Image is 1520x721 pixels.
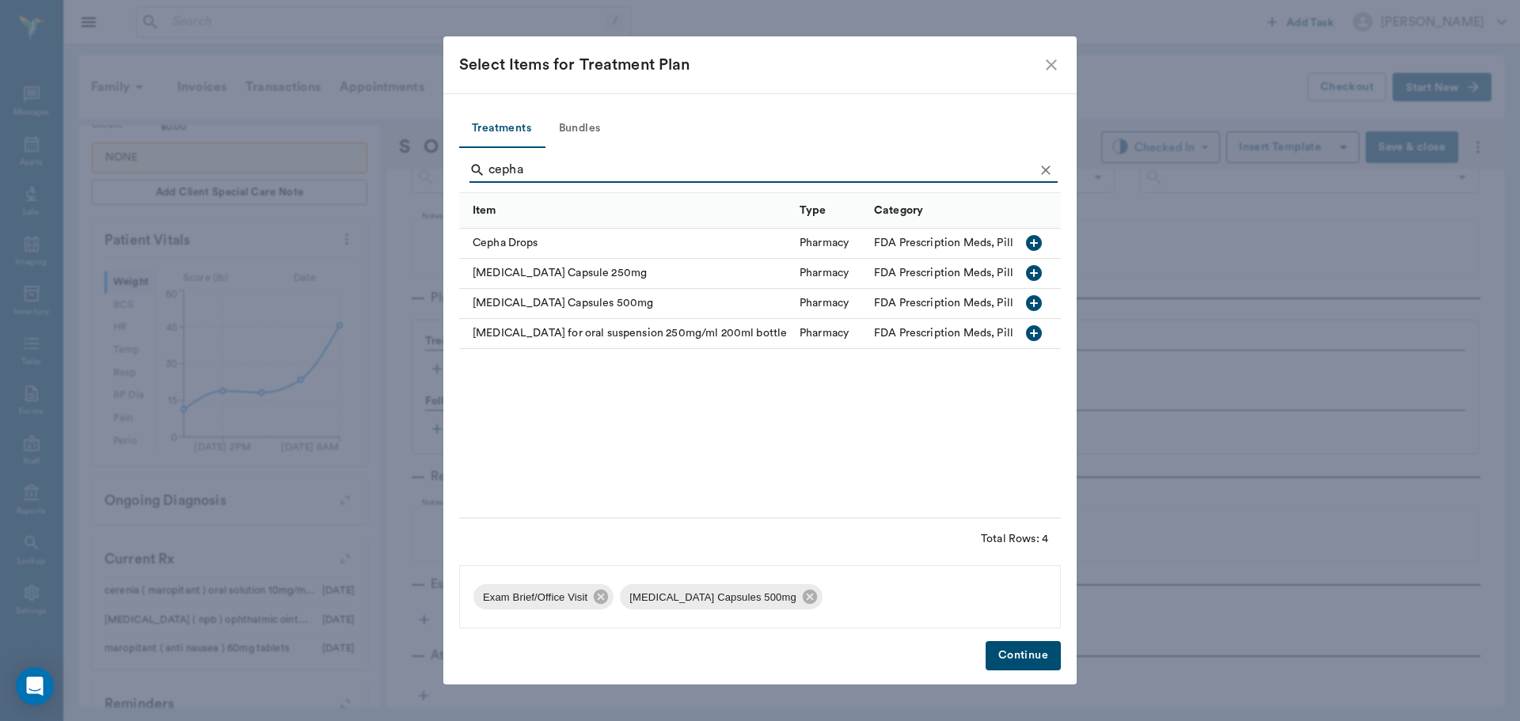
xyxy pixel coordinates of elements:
span: Exam Brief/Office Visit [473,590,597,605]
div: Item [459,192,792,228]
div: Select Items for Treatment Plan [459,52,1042,78]
div: Pharmacy [800,295,849,311]
div: Pharmacy [800,235,849,251]
div: [MEDICAL_DATA] Capsule 250mg [459,259,792,289]
div: Pharmacy [800,265,849,281]
button: Clear [1034,158,1058,182]
div: Category [866,192,1163,228]
div: [MEDICAL_DATA] Capsules 500mg [459,289,792,319]
div: Item [473,188,496,233]
button: Treatments [459,110,544,148]
div: Exam Brief/Office Visit [473,584,614,609]
div: Open Intercom Messenger [16,667,54,705]
div: [MEDICAL_DATA] Capsules 500mg [620,584,823,609]
span: [MEDICAL_DATA] Capsules 500mg [620,590,806,605]
div: FDA Prescription Meds, Pill, Cap, Liquid, Etc. [874,235,1103,251]
button: close [1042,55,1061,74]
div: FDA Prescription Meds, Pill, Cap, Liquid, Etc. [874,325,1103,341]
div: Cepha Drops [459,229,792,259]
div: [MEDICAL_DATA] for oral suspension 250mg/ml 200ml bottle [459,319,792,349]
button: Continue [986,641,1061,670]
div: Search [469,157,1058,186]
div: FDA Prescription Meds, Pill, Cap, Liquid, Etc. [874,265,1103,281]
div: FDA Prescription Meds, Pill, Cap, Liquid, Etc. [874,295,1103,311]
div: Type [800,188,826,233]
div: Category [874,188,923,233]
button: Bundles [544,110,615,148]
div: Type [792,192,866,228]
div: Total Rows: 4 [981,531,1048,547]
input: Find a treatment [488,157,1034,183]
div: Pharmacy [800,325,849,341]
